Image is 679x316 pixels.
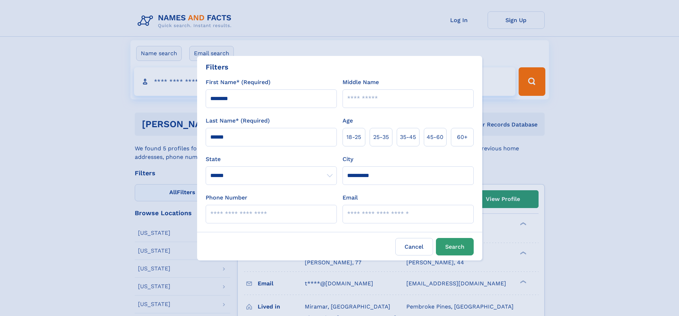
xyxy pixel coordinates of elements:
span: 45‑60 [427,133,443,141]
label: City [343,155,353,164]
label: First Name* (Required) [206,78,271,87]
label: Cancel [395,238,433,255]
span: 18‑25 [346,133,361,141]
label: Phone Number [206,193,247,202]
label: Middle Name [343,78,379,87]
div: Filters [206,62,228,72]
span: 25‑35 [373,133,389,141]
button: Search [436,238,474,255]
span: 35‑45 [400,133,416,141]
label: State [206,155,337,164]
label: Email [343,193,358,202]
span: 60+ [457,133,468,141]
label: Last Name* (Required) [206,116,270,125]
label: Age [343,116,353,125]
